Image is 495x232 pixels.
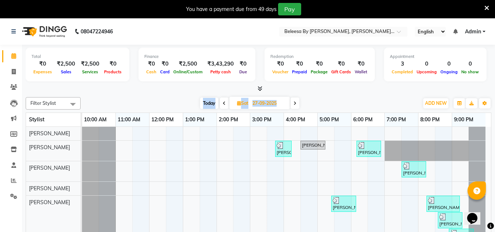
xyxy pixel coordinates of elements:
[250,98,287,109] input: 2025-09-27
[276,142,291,156] div: [PERSON_NAME], TK01, 03:45 PM-04:15 PM, Women's - Hair Wash And Blast Dry (₹500)
[427,197,459,211] div: [PERSON_NAME], TK05, 08:15 PM-09:15 PM, Men's - [PERSON_NAME] (₹200),Men's - [PERSON_NAME] (₹200)
[171,69,204,74] span: Online/Custom
[250,114,273,125] a: 3:00 PM
[59,69,73,74] span: Sales
[301,142,325,148] div: [PERSON_NAME], TK02, 04:30 PM-05:15 PM, Women's - Hair Wash And Curls Blow Dry
[102,60,123,68] div: ₹0
[32,69,54,74] span: Expenses
[290,69,309,74] span: Prepaid
[415,60,439,68] div: 0
[309,60,329,68] div: ₹0
[29,116,44,123] span: Stylist
[385,114,408,125] a: 7:00 PM
[29,199,70,206] span: [PERSON_NAME]
[144,60,158,68] div: ₹0
[32,60,54,68] div: ₹0
[351,114,374,125] a: 6:00 PM
[78,60,102,68] div: ₹2,500
[439,60,459,68] div: 0
[29,185,70,192] span: [PERSON_NAME]
[270,69,290,74] span: Voucher
[171,60,204,68] div: ₹2,500
[270,54,369,60] div: Redemption
[237,69,249,74] span: Due
[82,114,108,125] a: 10:00 AM
[235,100,250,106] span: Sat
[29,144,70,151] span: [PERSON_NAME]
[425,100,447,106] span: ADD NEW
[217,114,240,125] a: 2:00 PM
[415,69,439,74] span: Upcoming
[332,197,355,211] div: [PERSON_NAME], TK03, 05:25 PM-06:10 PM, Women's - Haircut (₹1000)
[149,114,176,125] a: 12:00 PM
[353,60,369,68] div: ₹0
[418,114,442,125] a: 8:00 PM
[290,60,309,68] div: ₹0
[19,21,69,42] img: logo
[81,21,113,42] b: 08047224946
[32,54,123,60] div: Total
[200,97,218,109] span: Today
[29,165,70,171] span: [PERSON_NAME]
[158,60,171,68] div: ₹0
[309,69,329,74] span: Package
[423,98,448,108] button: ADD NEW
[464,203,488,225] iframe: chat widget
[390,60,415,68] div: 3
[439,69,459,74] span: Ongoing
[459,69,481,74] span: No show
[353,69,369,74] span: Wallet
[329,69,353,74] span: Gift Cards
[390,54,481,60] div: Appointment
[390,69,415,74] span: Completed
[116,114,142,125] a: 11:00 AM
[144,69,158,74] span: Cash
[329,60,353,68] div: ₹0
[318,114,341,125] a: 5:00 PM
[284,114,307,125] a: 4:00 PM
[183,114,206,125] a: 1:00 PM
[459,60,481,68] div: 0
[357,142,380,156] div: [PERSON_NAME], TK03, 06:10 PM-06:55 PM, Women's - Hair Wash And Curls Blow Dry (₹1000)
[402,162,425,176] div: [PERSON_NAME], TK05, 07:30 PM-08:15 PM, Head Massage with cocunut oil (₹1000)
[54,60,78,68] div: ₹2,500
[439,213,462,227] div: [PERSON_NAME], TK07, 08:35 PM-09:20 PM, Men's - Advance Cut (₹500)
[30,100,56,106] span: Filter Stylist
[158,69,171,74] span: Card
[278,3,301,15] button: Pay
[186,5,277,13] div: You have a payment due from 49 days
[452,114,475,125] a: 9:00 PM
[80,69,100,74] span: Services
[144,54,250,60] div: Finance
[102,69,123,74] span: Products
[29,130,70,137] span: [PERSON_NAME]
[465,28,481,36] span: Admin
[208,69,233,74] span: Petty cash
[204,60,237,68] div: ₹3,43,290
[270,60,290,68] div: ₹0
[237,60,250,68] div: ₹0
